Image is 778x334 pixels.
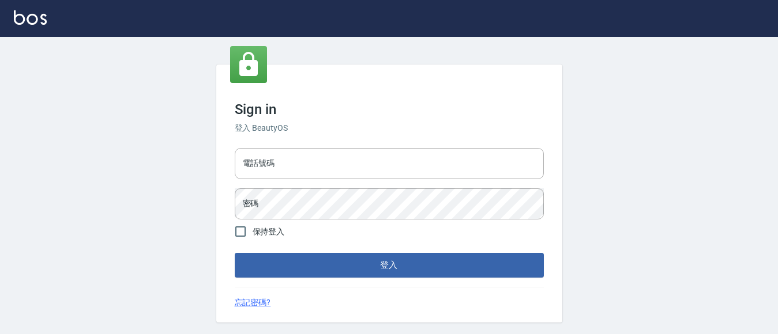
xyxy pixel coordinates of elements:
[235,122,544,134] h6: 登入 BeautyOS
[235,101,544,117] h3: Sign in
[14,10,47,25] img: Logo
[235,297,271,309] a: 忘記密碼?
[235,253,544,277] button: 登入
[253,226,285,238] span: 保持登入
